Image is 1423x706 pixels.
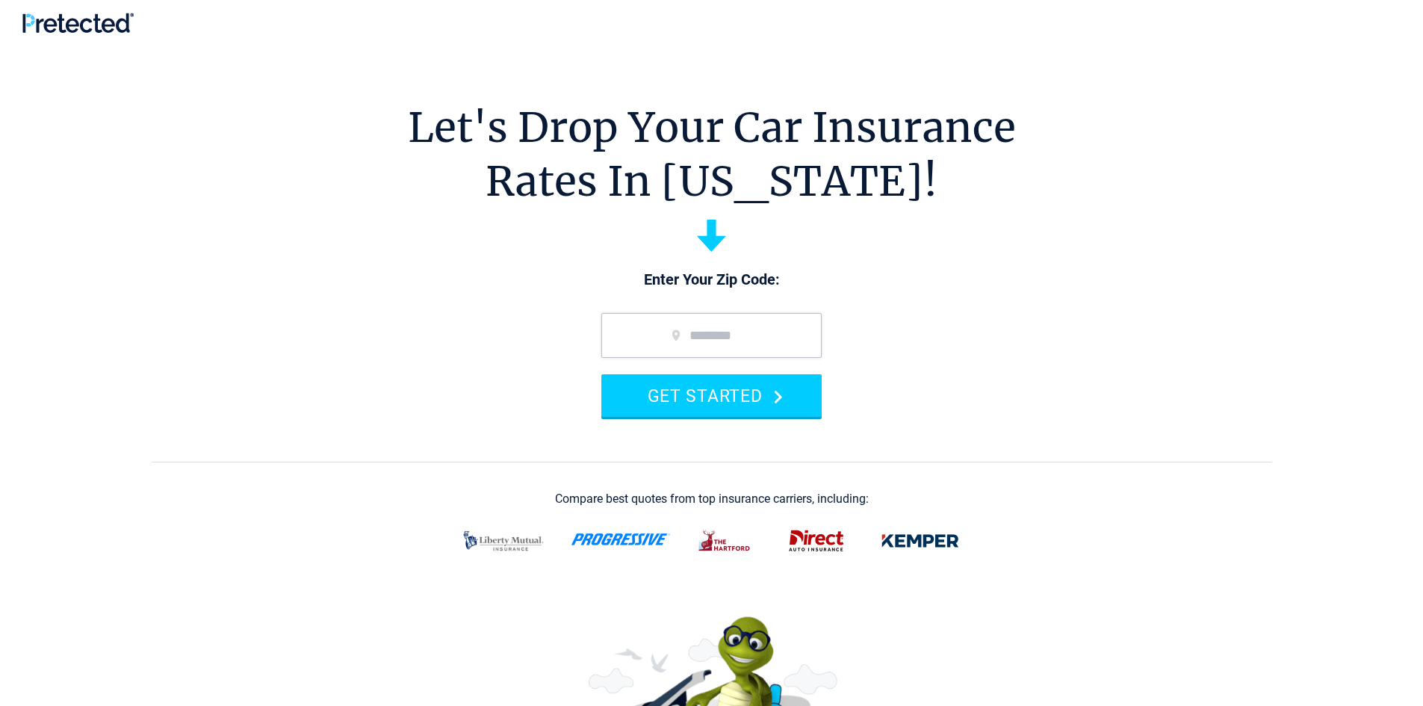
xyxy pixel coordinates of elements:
img: direct [780,521,853,560]
img: liberty [454,521,553,560]
p: Enter Your Zip Code: [586,270,837,291]
img: thehartford [689,521,762,560]
img: Pretected Logo [22,13,134,33]
button: GET STARTED [601,374,822,417]
img: kemper [871,521,970,560]
h1: Let's Drop Your Car Insurance Rates In [US_STATE]! [408,101,1016,208]
img: progressive [571,533,671,545]
input: zip code [601,313,822,358]
div: Compare best quotes from top insurance carriers, including: [555,492,869,506]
